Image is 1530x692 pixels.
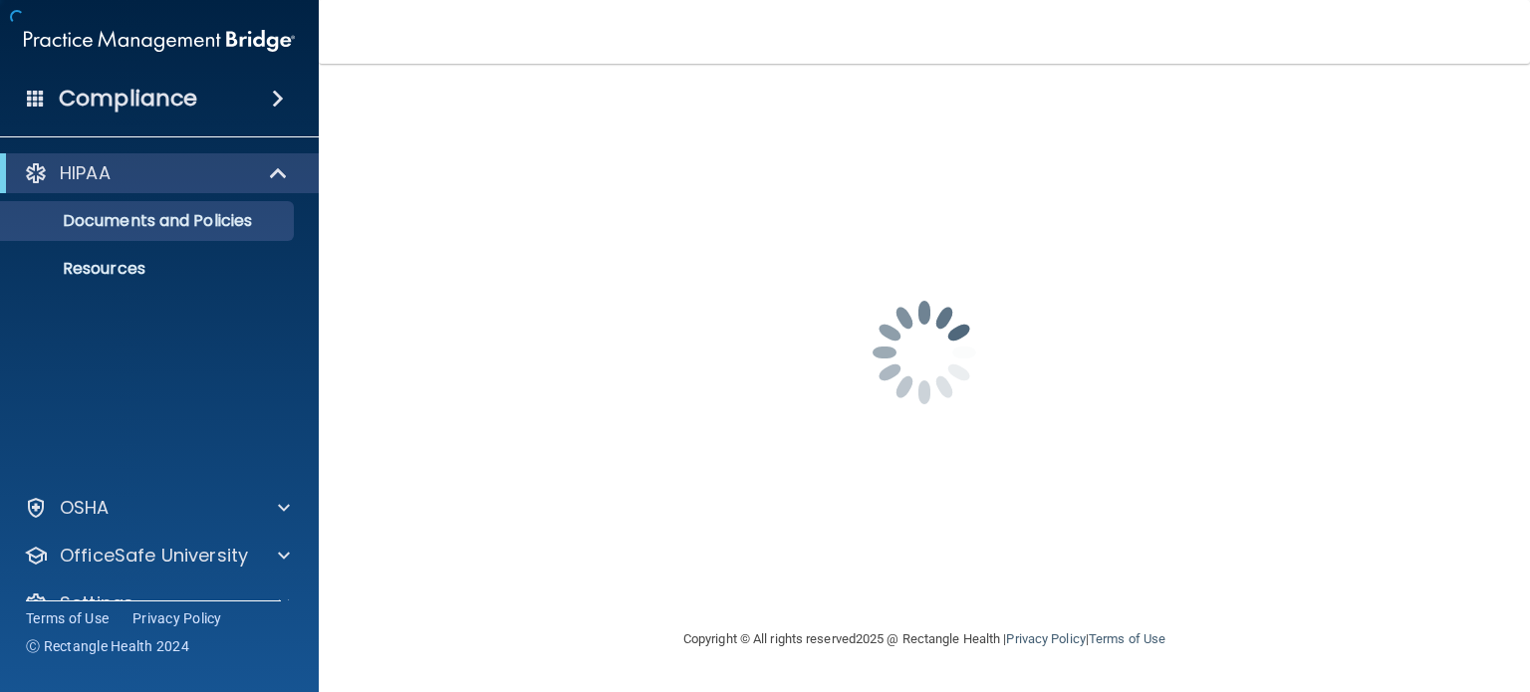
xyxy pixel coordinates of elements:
a: OfficeSafe University [24,544,290,568]
iframe: Drift Widget Chat Controller [1186,552,1506,630]
p: OSHA [60,496,110,520]
a: Privacy Policy [132,608,222,628]
a: Terms of Use [26,608,109,628]
a: Terms of Use [1089,631,1165,646]
h4: Compliance [59,85,197,113]
a: Privacy Policy [1006,631,1085,646]
span: Ⓒ Rectangle Health 2024 [26,636,189,656]
p: Settings [60,591,133,615]
p: HIPAA [60,161,111,185]
a: Settings [24,591,290,615]
img: PMB logo [24,21,295,61]
img: spinner.e123f6fc.gif [825,253,1024,452]
div: Copyright © All rights reserved 2025 @ Rectangle Health | | [561,607,1288,671]
p: Resources [13,259,285,279]
a: OSHA [24,496,290,520]
p: Documents and Policies [13,211,285,231]
a: HIPAA [24,161,289,185]
p: OfficeSafe University [60,544,248,568]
